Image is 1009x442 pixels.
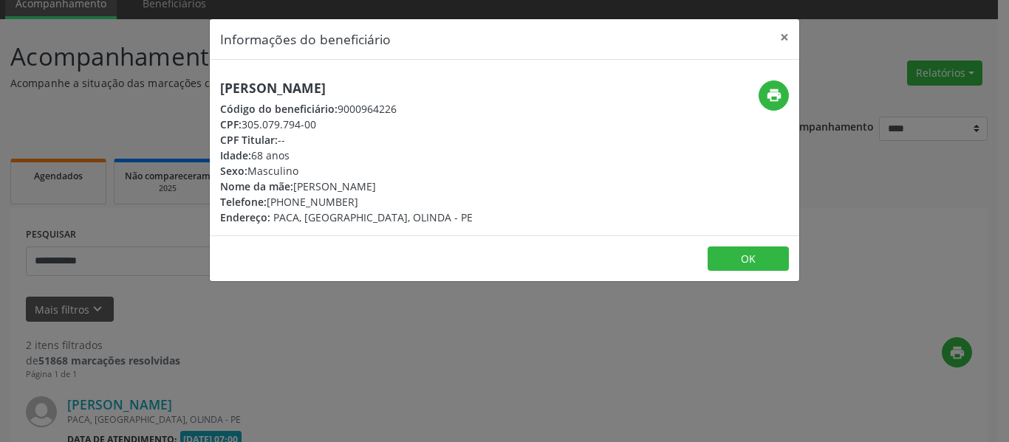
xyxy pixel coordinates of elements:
button: OK [708,246,789,272]
div: 9000964226 [220,101,473,117]
div: 68 anos [220,148,473,163]
div: 305.079.794-00 [220,117,473,132]
span: CPF: [220,117,242,131]
div: -- [220,132,473,148]
button: print [759,80,789,111]
span: Idade: [220,148,251,162]
span: Sexo: [220,164,247,178]
i: print [766,87,782,103]
div: [PERSON_NAME] [220,179,473,194]
span: Código do beneficiário: [220,102,338,116]
span: PACA, [GEOGRAPHIC_DATA], OLINDA - PE [273,210,473,224]
div: [PHONE_NUMBER] [220,194,473,210]
button: Close [770,19,799,55]
h5: Informações do beneficiário [220,30,391,49]
div: Masculino [220,163,473,179]
h5: [PERSON_NAME] [220,80,473,96]
span: Nome da mãe: [220,179,293,193]
span: Endereço: [220,210,270,224]
span: Telefone: [220,195,267,209]
span: CPF Titular: [220,133,278,147]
